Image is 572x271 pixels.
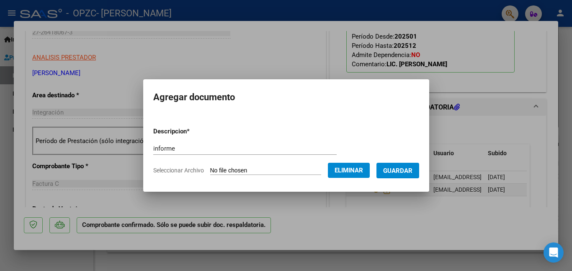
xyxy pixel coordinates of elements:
[376,163,419,178] button: Guardar
[335,167,363,174] span: Eliminar
[383,167,412,175] span: Guardar
[153,127,233,136] p: Descripcion
[153,167,204,174] span: Seleccionar Archivo
[544,242,564,263] div: Open Intercom Messenger
[328,163,370,178] button: Eliminar
[153,89,419,105] h2: Agregar documento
